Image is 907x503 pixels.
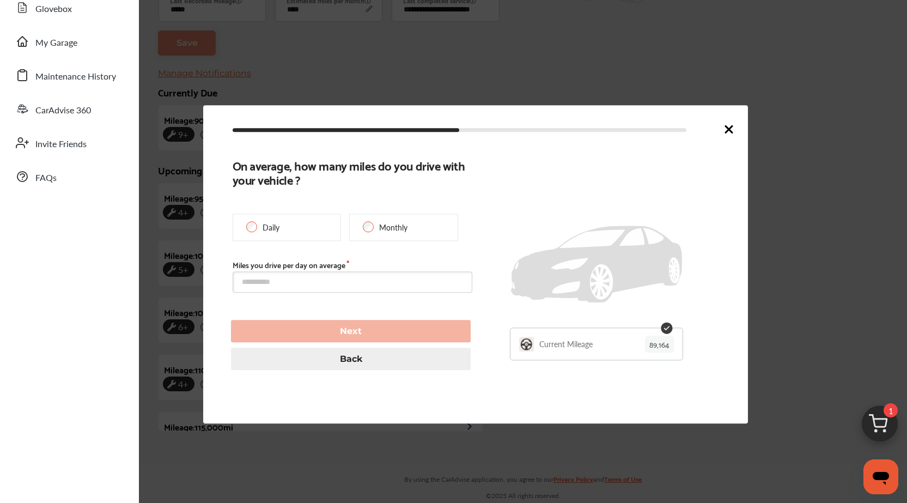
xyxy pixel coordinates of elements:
[10,27,128,56] a: My Garage
[854,401,906,453] img: cart_icon.3d0951e8.svg
[35,70,116,84] span: Maintenance History
[10,162,128,191] a: FAQs
[511,226,682,302] img: placeholder_car.fcab19be.svg
[519,337,534,352] img: YLCD0sooAAAAASUVORK5CYII=
[35,104,91,118] span: CarAdvise 360
[35,2,72,16] span: Glovebox
[10,129,128,157] a: Invite Friends
[231,348,471,371] button: Back
[263,222,279,233] p: Daily
[10,61,128,89] a: Maintenance History
[35,36,77,50] span: My Garage
[539,339,593,350] p: Current Mileage
[10,95,128,123] a: CarAdvise 360
[35,171,57,185] span: FAQs
[35,137,87,151] span: Invite Friends
[233,158,465,186] b: On average, how many miles do you drive with your vehicle ?
[379,222,407,233] p: Monthly
[645,336,674,353] p: 89,164
[884,403,898,417] span: 1
[233,260,472,269] label: Miles you drive per day on average
[863,459,898,494] iframe: Button to launch messaging window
